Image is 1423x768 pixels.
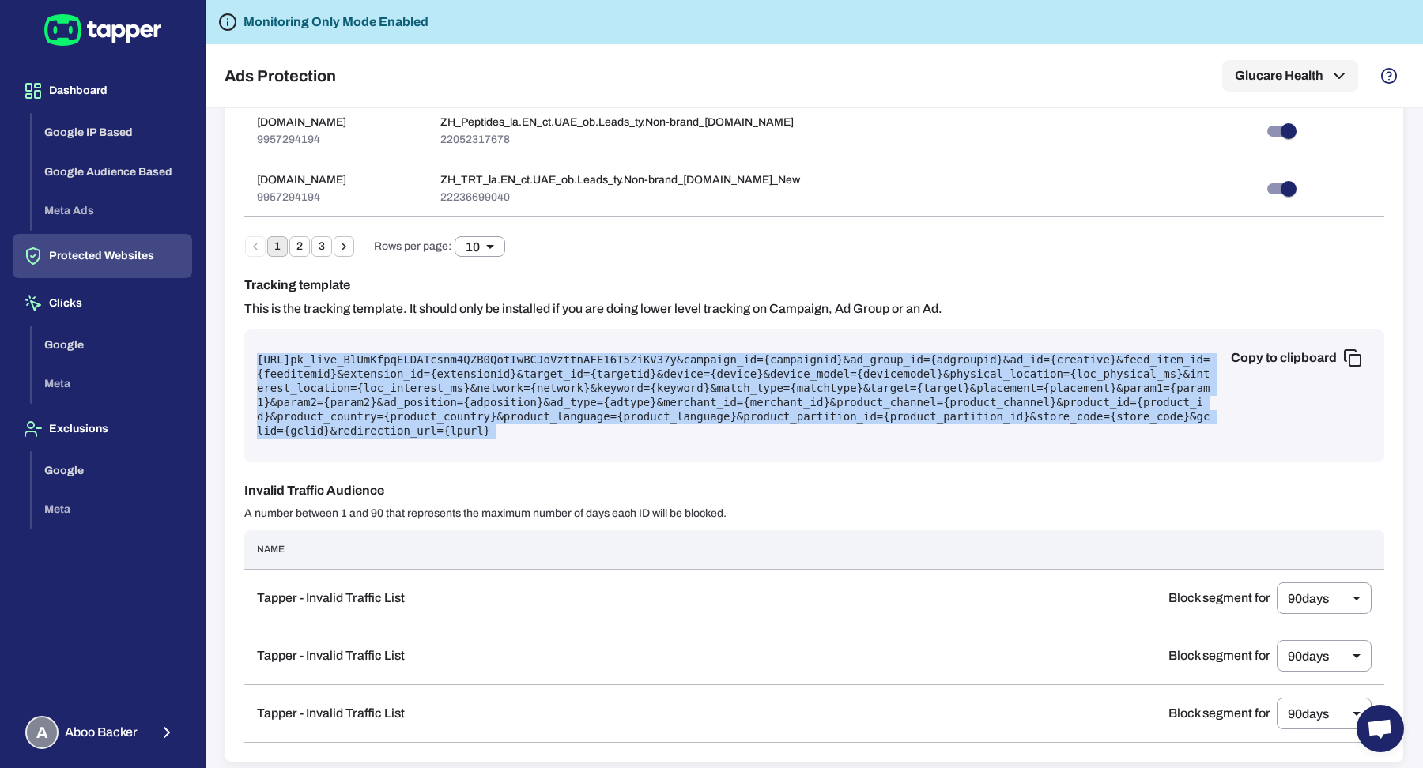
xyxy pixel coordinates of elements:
[1218,342,1372,374] button: Copy to clipboard
[13,248,192,262] a: Protected Websites
[243,13,428,32] h6: Monitoring Only Mode Enabled
[225,66,336,85] h5: Ads Protection
[32,113,192,152] button: Google IP Based
[32,152,192,192] button: Google Audience Based
[1222,60,1358,92] button: Glucare Health
[32,462,192,476] a: Google
[267,236,288,257] button: page 1
[13,281,192,326] button: Clicks
[32,164,192,177] a: Google Audience Based
[244,481,727,500] h6: Invalid Traffic Audience
[257,133,346,147] p: 9957294194
[1168,590,1270,606] p: Block segment for
[65,725,138,740] span: Aboo Backer
[32,326,192,365] button: Google
[257,706,1143,721] p: Tapper - Invalid Traffic List
[13,234,192,278] button: Protected Websites
[1357,705,1404,752] a: Open chat
[257,590,1143,606] p: Tapper - Invalid Traffic List
[244,236,355,257] nav: pagination navigation
[374,239,451,254] span: Rows per page:
[244,506,727,521] p: A number between 1 and 90 that represents the maximum number of days each ID will be blocked.
[218,13,237,32] svg: Tapper is not blocking any fraudulent activity for this domain
[257,173,346,187] p: [DOMAIN_NAME]
[455,236,505,257] div: 10
[1277,698,1372,729] div: 90 days
[32,337,192,350] a: Google
[440,133,794,147] p: 22052317678
[334,236,354,257] button: Go to next page
[257,190,346,205] p: 9957294194
[32,125,192,138] a: Google IP Based
[13,83,192,96] a: Dashboard
[1277,640,1372,672] div: 90 days
[13,69,192,113] button: Dashboard
[289,236,310,257] button: Go to page 2
[244,276,942,295] h6: Tracking template
[25,716,59,749] div: A
[13,407,192,451] button: Exclusions
[244,530,1156,569] th: Name
[1168,648,1270,664] p: Block segment for
[311,236,332,257] button: Go to page 3
[13,296,192,309] a: Clicks
[32,451,192,491] button: Google
[13,710,192,755] button: AAboo Backer
[257,353,1372,439] pre: [URL] pk_live_BlUmKfpqELDATcsnm4QZB0QotIwBCJoVzttnAFE16T5ZiKV37y &campaign_id={campaignid}&ad_gro...
[1277,582,1372,614] div: 90 days
[440,190,800,205] p: 22236699040
[257,648,1143,664] p: Tapper - Invalid Traffic List
[1168,706,1270,721] p: Block segment for
[440,173,800,187] p: ZH_TRT_la.EN_ct.UAE_ob.Leads_ty.Non-brand_[DOMAIN_NAME]_New
[257,115,346,130] p: [DOMAIN_NAME]
[244,301,942,317] p: This is the tracking template. It should only be installed if you are doing lower level tracking ...
[440,115,794,130] p: ZH_Peptides_la.EN_ct.UAE_ob.Leads_ty.Non-brand_[DOMAIN_NAME]
[13,421,192,435] a: Exclusions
